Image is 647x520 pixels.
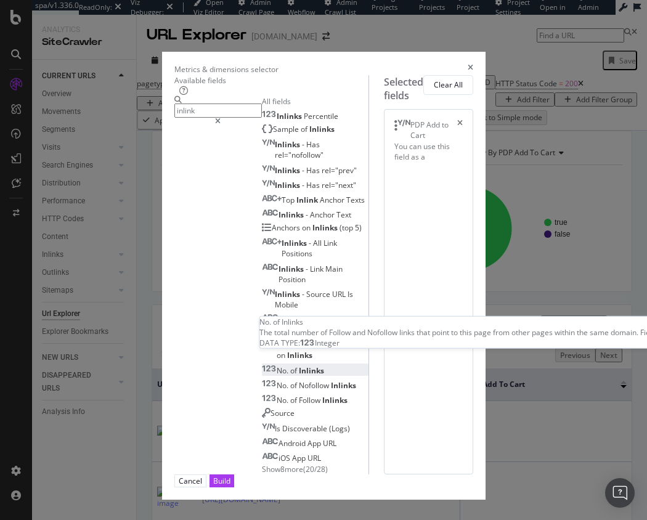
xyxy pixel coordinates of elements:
input: Search by field name [174,104,262,118]
span: Texts [346,195,365,205]
span: Mobile [275,299,298,310]
button: Build [210,474,234,487]
span: Link [323,238,337,248]
div: Metrics & dimensions selector [174,64,279,75]
div: modal [162,52,486,500]
div: Clear All [434,79,463,90]
span: iOS [279,453,292,463]
span: of [301,124,309,134]
span: Main [325,264,343,274]
span: rel="prev" [322,165,357,176]
span: Inlinks [275,180,302,190]
span: of [290,380,299,391]
span: Top [282,195,296,205]
span: - [302,139,306,150]
span: Inlinks [287,350,312,360]
span: Inlinks [275,165,302,176]
span: Follow [299,395,322,405]
span: Inlinks [282,238,309,248]
span: Inlinks [322,395,348,405]
span: DATA TYPE: [259,338,300,348]
span: Sample [273,124,301,134]
span: (Logs) [329,423,350,434]
button: Cancel [174,474,206,487]
button: Clear All [423,75,473,95]
span: Link [310,264,325,274]
span: Anchor [310,209,336,220]
div: PDP Add to Carttimes [394,120,463,140]
span: Nofollow [299,380,331,391]
span: URL [323,438,336,449]
span: Inlink [296,195,320,205]
span: of [290,395,299,405]
span: ( 20 / 28 ) [303,464,328,474]
span: App [307,438,323,449]
div: All fields [262,96,368,107]
span: Position [279,274,306,285]
span: rel="nofollow" [275,150,323,160]
span: No. [277,380,290,391]
span: URL [307,453,321,463]
span: - [306,264,310,274]
div: times [468,64,473,75]
span: of [290,365,299,376]
span: Inlinks [275,139,302,150]
span: Inlinks [275,289,302,299]
div: You can use this field as a [394,141,463,162]
span: Percentile [304,111,338,121]
span: No. [277,395,290,405]
span: - [302,289,306,299]
span: Android [279,438,307,449]
span: Has [306,139,320,150]
span: Main [325,314,343,325]
span: Inlinks [277,111,304,121]
span: All [313,238,323,248]
span: Show 8 more [262,464,303,474]
span: - [302,180,306,190]
span: Inlinks [279,264,306,274]
span: Inlinks [279,314,306,325]
span: Inlinks [309,124,335,134]
span: No. [277,365,290,376]
span: Has [306,180,322,190]
div: Selected fields [384,75,423,104]
span: - [306,209,310,220]
div: times [457,120,463,140]
span: URL [332,289,348,299]
span: on [277,350,287,360]
span: - [302,165,306,176]
span: (top [340,222,355,233]
span: rel="next" [322,180,356,190]
span: Discoverable [282,423,329,434]
span: Source [306,289,332,299]
div: Open Intercom Messenger [605,478,635,508]
div: Available fields [174,75,368,86]
span: - [306,314,310,325]
span: Anchors [272,222,302,233]
span: Integer [315,338,340,348]
span: Is [348,289,353,299]
span: Positions [282,248,312,259]
span: Link [310,314,325,325]
span: Is [275,423,282,434]
div: Build [213,476,230,486]
div: Cancel [179,476,202,486]
span: Inlinks [299,365,324,376]
div: PDP Add to Cart [410,120,457,140]
span: Anchor [320,195,346,205]
span: Source [271,408,295,418]
span: App [292,453,307,463]
span: - [309,238,313,248]
span: Inlinks [312,222,340,233]
span: Inlinks [279,209,306,220]
span: 5) [355,222,362,233]
span: on [302,222,312,233]
span: Has [306,165,322,176]
span: Text [336,209,351,220]
span: Inlinks [331,380,356,391]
